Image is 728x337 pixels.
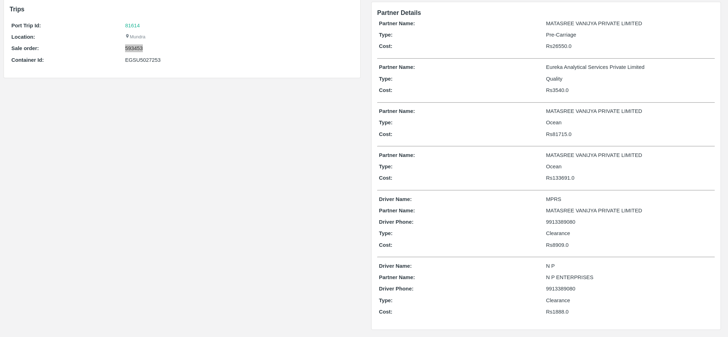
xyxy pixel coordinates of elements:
b: Sale order: [11,45,39,51]
b: Cost: [379,309,393,315]
p: MATASREE VANIJYA PRIVATE LIMITED [546,207,713,214]
b: Cost: [379,131,393,137]
p: Quality [546,75,713,83]
b: Partner Name: [379,152,415,158]
p: MATASREE VANIJYA PRIVATE LIMITED [546,151,713,159]
p: Rs 1888.0 [546,308,713,316]
a: 81614 [125,23,140,28]
b: Partner Name: [379,21,415,26]
b: Partner Name: [379,275,415,280]
b: Cost: [379,175,393,181]
b: Type: [379,164,393,169]
p: Ocean [546,163,713,170]
span: Partner Details [377,9,421,16]
b: Cost: [379,43,393,49]
b: Trips [10,6,25,13]
p: Rs 8909.0 [546,241,713,249]
p: MPRS [546,195,713,203]
p: Clearance [546,297,713,304]
p: Ocean [546,119,713,126]
p: Eureka Analytical Services Private Limited [546,63,713,71]
b: Cost: [379,87,393,93]
b: Type: [379,120,393,125]
p: Pre-Carriage [546,31,713,39]
b: Type: [379,298,393,303]
p: 9913389080 [546,218,713,226]
p: Rs 3540.0 [546,86,713,94]
p: MATASREE VANIJYA PRIVATE LIMITED [546,107,713,115]
p: 9913389080 [546,285,713,293]
b: Partner Name: [379,208,415,213]
b: Partner Name: [379,108,415,114]
b: Type: [379,230,393,236]
p: N P ENTERPRISES [546,273,713,281]
p: Rs 26550.0 [546,42,713,50]
b: Driver Name: [379,196,412,202]
b: Driver Name: [379,263,412,269]
p: N P [546,262,713,270]
b: Driver Phone: [379,286,414,292]
b: Partner Name: [379,64,415,70]
p: Rs 133691.0 [546,174,713,182]
div: EGSU5027253 [125,56,352,64]
p: Mundra [125,34,145,40]
p: Clearance [546,229,713,237]
p: MATASREE VANIJYA PRIVATE LIMITED [546,20,713,27]
p: Rs 81715.0 [546,130,713,138]
b: Cost: [379,242,393,248]
b: Location: [11,34,35,40]
b: Container Id: [11,57,44,63]
a: 593453 [125,44,143,52]
b: Driver Phone: [379,219,414,225]
b: Port Trip Id: [11,23,41,28]
b: Type: [379,76,393,82]
b: Type: [379,32,393,38]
